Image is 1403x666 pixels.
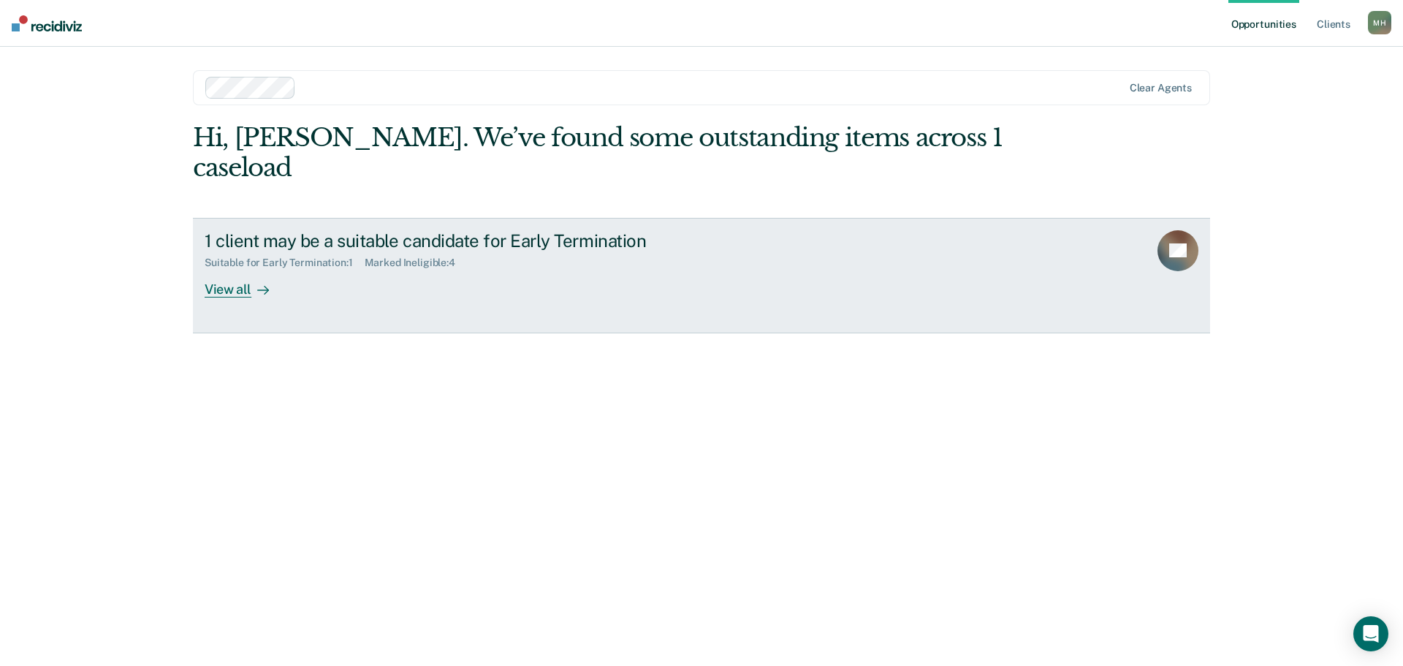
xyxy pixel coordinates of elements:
button: MH [1368,11,1391,34]
img: Recidiviz [12,15,82,31]
div: Suitable for Early Termination : 1 [205,257,365,269]
a: 1 client may be a suitable candidate for Early TerminationSuitable for Early Termination:1Marked ... [193,218,1210,333]
div: Hi, [PERSON_NAME]. We’ve found some outstanding items across 1 caseload [193,123,1007,183]
div: 1 client may be a suitable candidate for Early Termination [205,230,718,251]
div: M H [1368,11,1391,34]
div: Open Intercom Messenger [1353,616,1388,651]
div: View all [205,269,286,298]
div: Marked Ineligible : 4 [365,257,467,269]
div: Clear agents [1130,82,1192,94]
